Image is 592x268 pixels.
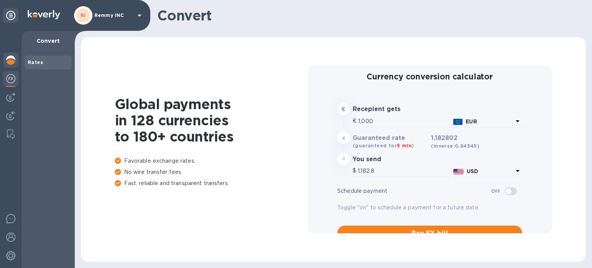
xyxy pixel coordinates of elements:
[157,7,580,24] h1: Convert
[341,106,345,112] strong: €
[28,10,60,19] img: Logo
[115,157,308,165] p: Favorable exchange rates.
[337,226,522,241] button: Pay FX bill
[337,131,350,144] div: x
[337,187,491,195] p: Schedule payment
[358,165,450,177] input: Amount
[353,115,358,127] div: €
[28,37,69,45] p: Convert
[353,135,428,142] h3: Guaranteed rate
[115,168,308,176] p: No wire transfer fees.
[337,153,350,165] div: =
[3,8,18,23] div: Unpin categories
[94,13,133,18] p: Remmy INC
[337,72,522,81] h2: Currency conversion calculator
[431,143,479,149] b: (inverse: 0.84545 )
[115,179,308,187] p: Fast, reliable and transparent transfers.
[343,229,516,238] span: Pay FX bill
[353,143,414,148] b: (guaranteed for )
[337,204,522,212] p: Toggle "on" to schedule a payment for a future date.
[358,115,450,127] input: Amount
[353,106,428,113] h3: Recepient gets
[6,74,15,83] img: Foreign exchange
[115,96,308,145] h1: Global payments in 128 currencies to 180+ countries
[466,118,477,125] b: EUR
[28,59,43,65] b: Rates
[467,168,478,174] b: USD
[81,12,86,18] b: RI
[453,169,464,174] img: USD
[353,156,428,163] h3: You send
[491,188,500,194] b: Off
[397,143,412,148] span: 5 min
[353,165,358,177] div: $
[431,135,479,150] h3: 1.182802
